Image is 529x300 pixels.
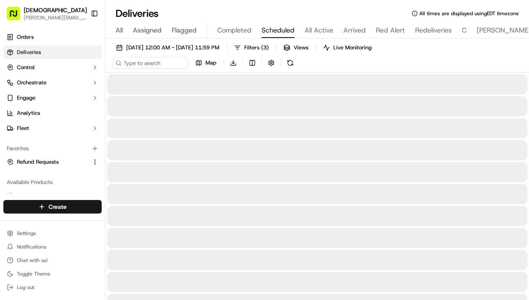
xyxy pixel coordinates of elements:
[17,243,46,250] span: Notifications
[3,241,102,253] button: Notifications
[17,158,59,166] span: Refund Requests
[17,192,36,200] span: Nash AI
[17,94,35,102] span: Engage
[333,44,372,51] span: Live Monitoring
[17,270,51,277] span: Toggle Theme
[133,25,162,35] span: Assigned
[17,284,34,291] span: Log out
[17,257,48,264] span: Chat with us!
[319,42,375,54] button: Live Monitoring
[3,200,102,214] button: Create
[261,44,269,51] span: ( 3 )
[376,25,405,35] span: Red Alert
[24,14,87,21] button: [PERSON_NAME][EMAIL_ADDRESS][DOMAIN_NAME]
[3,106,102,120] a: Analytics
[419,10,519,17] span: All times are displayed using EDT timezone
[24,6,87,14] button: [DEMOGRAPHIC_DATA]
[126,44,219,51] span: [DATE] 12:00 AM - [DATE] 11:59 PM
[262,25,294,35] span: Scheduled
[305,25,333,35] span: All Active
[17,49,41,56] span: Deliveries
[17,109,40,117] span: Analytics
[3,227,102,239] button: Settings
[17,64,35,71] span: Control
[112,57,188,69] input: Type to search
[244,44,269,51] span: Filters
[17,230,36,237] span: Settings
[415,25,452,35] span: Redeliveries
[3,76,102,89] button: Orchestrate
[280,42,312,54] button: Views
[17,124,29,132] span: Fleet
[3,176,102,189] div: Available Products
[17,33,34,41] span: Orders
[116,7,159,20] h1: Deliveries
[7,158,88,166] a: Refund Requests
[217,25,251,35] span: Completed
[49,203,67,211] span: Create
[284,57,296,69] button: Refresh
[3,254,102,266] button: Chat with us!
[294,44,308,51] span: Views
[3,61,102,74] button: Control
[3,30,102,44] a: Orders
[462,25,467,35] span: C
[3,155,102,169] button: Refund Requests
[3,3,87,24] button: [DEMOGRAPHIC_DATA][PERSON_NAME][EMAIL_ADDRESS][DOMAIN_NAME]
[3,189,102,203] button: Nash AI
[230,42,273,54] button: Filters(3)
[205,59,216,67] span: Map
[7,192,98,200] a: Nash AI
[3,122,102,135] button: Fleet
[112,42,223,54] button: [DATE] 12:00 AM - [DATE] 11:59 PM
[343,25,366,35] span: Arrived
[3,281,102,293] button: Log out
[3,46,102,59] a: Deliveries
[192,57,220,69] button: Map
[17,79,46,86] span: Orchestrate
[172,25,197,35] span: Flagged
[3,91,102,105] button: Engage
[3,142,102,155] div: Favorites
[3,268,102,280] button: Toggle Theme
[116,25,123,35] span: All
